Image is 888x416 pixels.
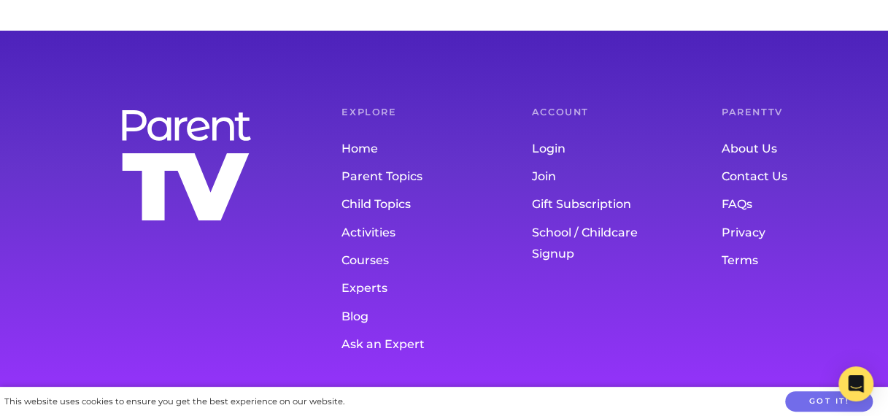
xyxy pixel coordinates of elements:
a: Ask an Expert [341,331,473,358]
a: Courses [341,247,473,274]
a: Child Topics [341,191,473,219]
img: parenttv-logo-stacked-white.f9d0032.svg [117,107,255,225]
a: Join [532,163,663,190]
a: Parent Topics [341,163,473,190]
a: Privacy [722,219,853,247]
h6: Explore [341,108,473,118]
a: About Us [722,135,853,163]
h6: Account [532,108,663,118]
h6: ParentTV [722,108,853,118]
a: FAQs [722,191,853,219]
a: School / Childcare Signup [532,219,663,268]
a: Terms [722,247,853,274]
a: Activities [341,219,473,247]
div: This website uses cookies to ensure you get the best experience on our website. [4,394,344,409]
a: Gift Subscription [532,191,663,219]
a: Login [532,135,663,163]
a: Contact Us [722,163,853,190]
div: Open Intercom Messenger [838,366,873,401]
a: Home [341,135,473,163]
a: Blog [341,303,473,331]
a: Experts [341,275,473,303]
button: Got it! [785,391,873,412]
